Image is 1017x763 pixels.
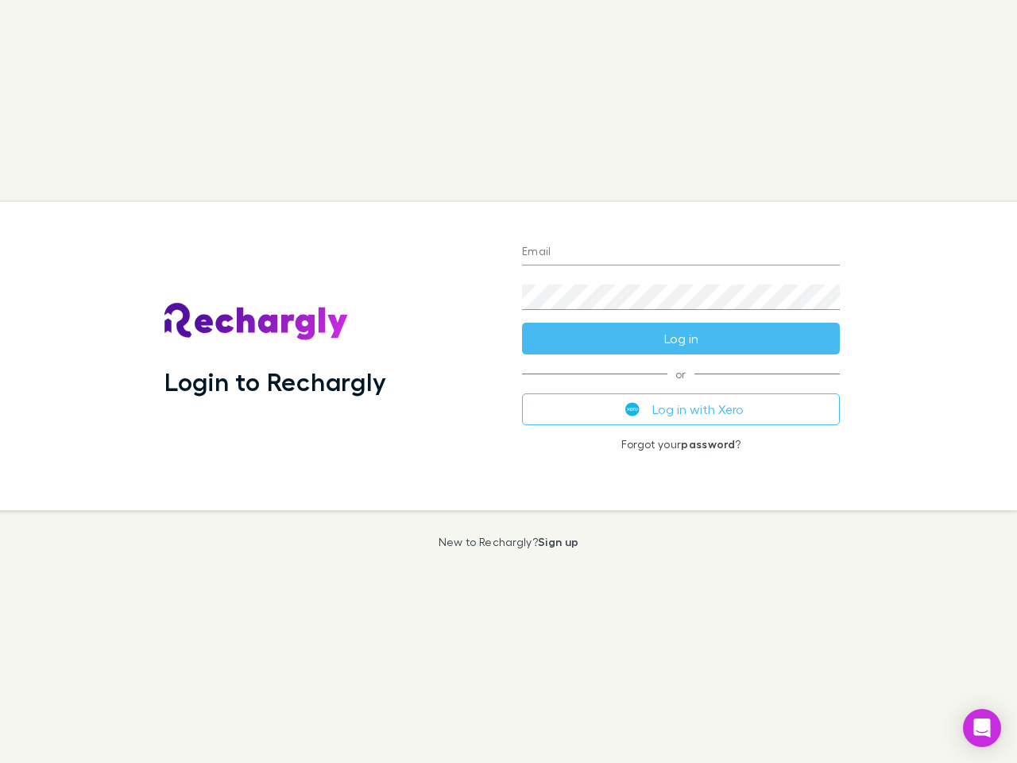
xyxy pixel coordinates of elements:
h1: Login to Rechargly [164,366,386,397]
img: Rechargly's Logo [164,303,349,341]
img: Xero's logo [625,402,640,416]
div: Open Intercom Messenger [963,709,1001,747]
button: Log in with Xero [522,393,840,425]
a: password [681,437,735,451]
button: Log in [522,323,840,354]
p: New to Rechargly? [439,536,579,548]
p: Forgot your ? [522,438,840,451]
a: Sign up [538,535,578,548]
